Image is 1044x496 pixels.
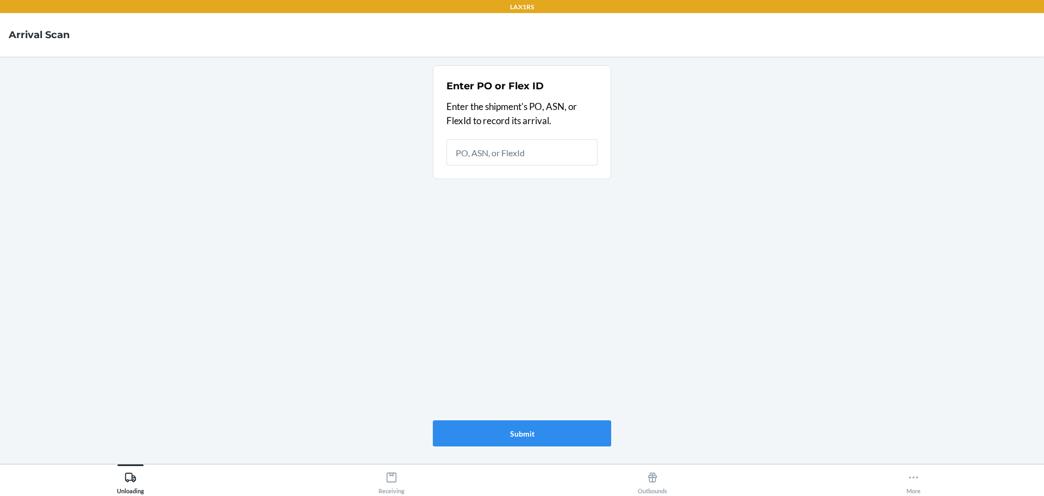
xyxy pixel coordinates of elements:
[378,467,405,494] div: Receiving
[446,100,598,127] p: Enter the shipment's PO, ASN, or FlexId to record its arrival.
[433,420,611,446] button: Submit
[446,79,544,93] h2: Enter PO or Flex ID
[117,467,144,494] div: Unloading
[522,464,783,494] button: Outbounds
[9,28,70,42] h4: Arrival Scan
[510,2,534,12] p: LAX1RS
[783,464,1044,494] button: More
[638,467,667,494] div: Outbounds
[261,464,522,494] button: Receiving
[446,139,598,166] input: PO, ASN, or FlexId
[906,467,921,494] div: More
